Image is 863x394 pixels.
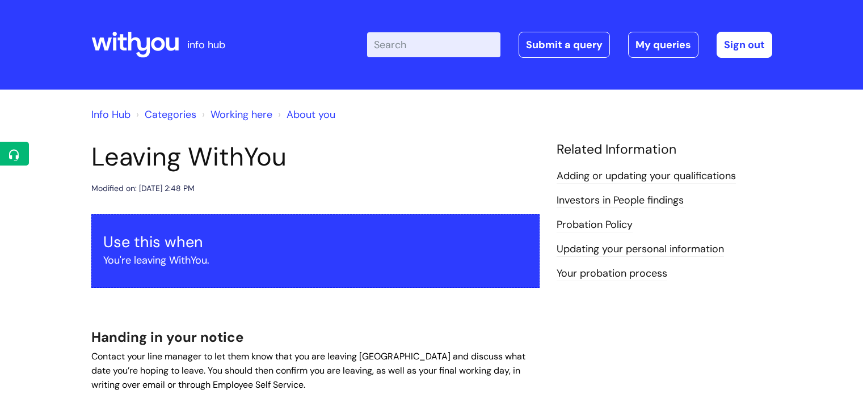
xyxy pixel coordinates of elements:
[275,105,335,124] li: About you
[103,251,528,269] p: You're leaving WithYou.
[133,105,196,124] li: Solution home
[103,233,528,251] h3: Use this when
[557,142,772,158] h4: Related Information
[91,181,195,196] div: Modified on: [DATE] 2:48 PM
[557,242,724,257] a: Updating your personal information
[91,142,540,172] h1: Leaving WithYou
[287,108,335,121] a: About you
[557,218,633,232] a: Probation Policy
[91,350,525,391] span: Contact your line manager to let them know that you are leaving [GEOGRAPHIC_DATA] and discuss wha...
[557,169,736,184] a: Adding or updating your qualifications
[367,32,772,58] div: | -
[519,32,610,58] a: Submit a query
[557,266,667,281] a: Your probation process
[91,328,243,346] span: Handing in your notice
[91,108,130,121] a: Info Hub
[145,108,196,121] a: Categories
[367,32,500,57] input: Search
[557,193,684,208] a: Investors in People findings
[199,105,272,124] li: Working here
[211,108,272,121] a: Working here
[187,36,225,54] p: info hub
[628,32,698,58] a: My queries
[717,32,772,58] a: Sign out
